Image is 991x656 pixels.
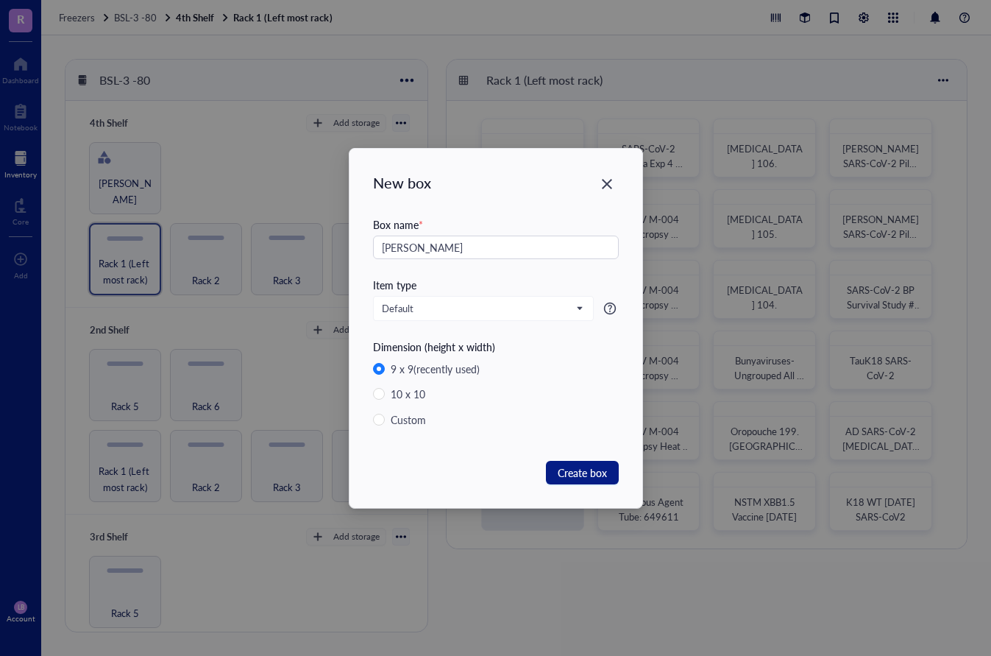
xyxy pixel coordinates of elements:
[373,236,619,259] input: e.g. DNA protein
[391,412,426,428] div: Custom
[373,216,619,233] div: Box name
[373,172,619,193] div: New box
[391,386,425,402] div: 10 x 10
[373,339,619,355] div: Dimension (height x width)
[391,361,480,377] div: 9 x 9 (recently used)
[595,172,619,196] button: Close
[382,302,582,315] span: Default
[595,175,619,193] span: Close
[373,277,619,293] div: Item type
[558,465,607,481] span: Create box
[546,461,619,484] button: Create box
